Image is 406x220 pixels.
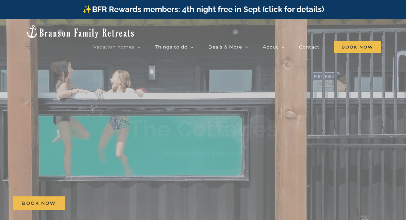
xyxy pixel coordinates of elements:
span: Things to do [155,45,188,49]
a: Deals & More [208,40,248,53]
a: ✨BFR Rewards members: 4th night free in Sept (click for details) [82,5,324,14]
span: About [263,45,278,49]
b: The Cottages [128,115,278,142]
span: Vacation homes [93,45,134,49]
h3: 11 Bedrooms | Sleeps 28 [162,148,244,157]
nav: Main Menu [93,40,381,53]
a: Things to do [155,40,194,53]
span: Book Now [22,201,56,206]
img: Branson Family Retreats Logo [25,24,135,39]
a: Vacation homes [93,40,141,53]
a: Book Now [13,196,65,210]
a: About [263,40,284,53]
span: Deals & More [208,45,242,49]
a: Contact [299,40,319,53]
span: Book Now [334,41,381,53]
span: Contact [299,45,319,49]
